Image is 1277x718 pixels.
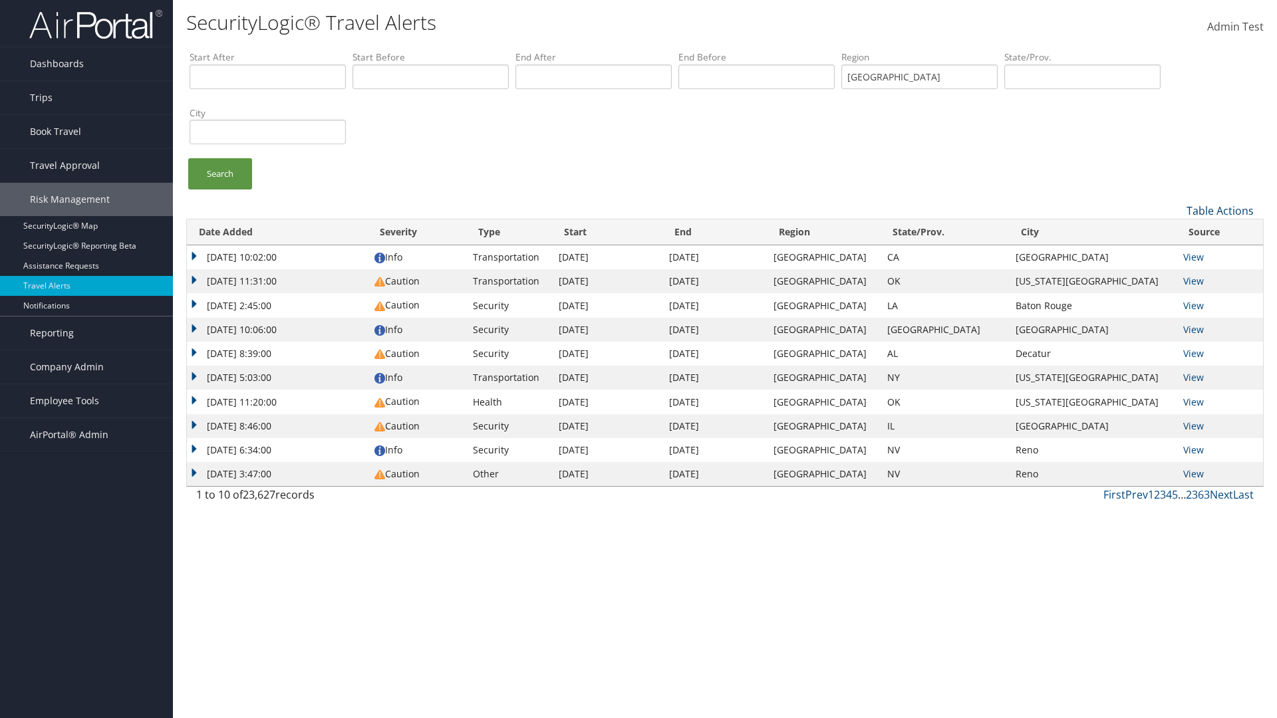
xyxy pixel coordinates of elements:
td: Security [466,318,552,342]
a: View [1183,467,1204,480]
a: Next [1210,487,1233,502]
td: [DATE] [552,390,662,414]
a: First [1103,487,1125,502]
td: [DATE] 10:06:00 [187,318,368,342]
td: [DATE] [552,342,662,366]
td: Transportation [466,366,552,390]
td: [DATE] 10:02:00 [187,245,368,269]
th: Start: activate to sort column ascending [552,219,662,245]
td: Info [368,366,466,390]
td: [DATE] [552,269,662,293]
td: [GEOGRAPHIC_DATA] [767,414,881,438]
td: [DATE] [552,414,662,438]
img: alert-flat-solid-caution.png [374,398,385,408]
img: alert-flat-solid-info.png [374,325,385,336]
td: [DATE] 8:46:00 [187,414,368,438]
span: Reporting [30,316,74,350]
td: Info [368,438,466,462]
th: Severity: activate to sort column ascending [368,219,466,245]
td: [GEOGRAPHIC_DATA] [1009,414,1177,438]
a: View [1183,443,1204,456]
td: [GEOGRAPHIC_DATA] [767,462,881,486]
td: [DATE] [662,414,767,438]
td: [DATE] [662,269,767,293]
label: State/Prov. [1004,51,1161,64]
td: Security [466,342,552,366]
span: Admin Test [1207,19,1264,34]
th: City: activate to sort column ascending [1009,219,1177,245]
td: [GEOGRAPHIC_DATA] [767,438,881,462]
div: 1 to 10 of records [196,487,446,509]
td: Caution [368,293,466,317]
img: airportal-logo.png [29,9,162,40]
td: [DATE] [552,462,662,486]
td: [GEOGRAPHIC_DATA] [1009,318,1177,342]
td: Security [466,414,552,438]
th: Type: activate to sort column ascending [466,219,552,245]
label: End After [515,51,672,64]
a: 5 [1172,487,1178,502]
td: CA [881,245,1009,269]
td: Security [466,293,552,317]
td: [GEOGRAPHIC_DATA] [1009,245,1177,269]
td: [DATE] [662,366,767,390]
a: View [1183,299,1204,312]
td: Other [466,462,552,486]
a: View [1183,347,1204,360]
td: [DATE] [662,293,767,317]
td: IL [881,414,1009,438]
td: Reno [1009,462,1177,486]
td: Caution [368,269,466,293]
td: [DATE] [552,366,662,390]
td: [DATE] 11:31:00 [187,269,368,293]
img: alert-flat-solid-info.png [374,373,385,384]
span: Travel Approval [30,149,100,182]
a: 3 [1160,487,1166,502]
td: [US_STATE][GEOGRAPHIC_DATA] [1009,269,1177,293]
th: Region: activate to sort column ascending [767,219,881,245]
img: alert-flat-solid-info.png [374,253,385,263]
a: View [1183,371,1204,384]
a: View [1183,396,1204,408]
a: View [1183,323,1204,336]
span: Book Travel [30,115,81,148]
td: [GEOGRAPHIC_DATA] [767,245,881,269]
td: [DATE] [662,342,767,366]
td: [DATE] 6:34:00 [187,438,368,462]
td: [GEOGRAPHIC_DATA] [767,318,881,342]
td: Baton Rouge [1009,293,1177,317]
td: Transportation [466,245,552,269]
td: Reno [1009,438,1177,462]
a: View [1183,275,1204,287]
a: 2 [1154,487,1160,502]
span: … [1178,487,1186,502]
td: [GEOGRAPHIC_DATA] [767,366,881,390]
span: Company Admin [30,350,104,384]
td: NV [881,438,1009,462]
td: Transportation [466,269,552,293]
img: alert-flat-solid-caution.png [374,469,385,480]
td: [DATE] 5:03:00 [187,366,368,390]
span: Trips [30,81,53,114]
img: alert-flat-solid-caution.png [374,277,385,287]
td: [DATE] 8:39:00 [187,342,368,366]
td: NY [881,366,1009,390]
th: Date Added: activate to sort column ascending [187,219,368,245]
td: Health [466,390,552,414]
th: Source: activate to sort column ascending [1177,219,1263,245]
td: AL [881,342,1009,366]
span: Employee Tools [30,384,99,418]
td: [DATE] 11:20:00 [187,390,368,414]
a: Last [1233,487,1254,502]
td: Caution [368,462,466,486]
img: alert-flat-solid-info.png [374,445,385,456]
td: [DATE] [662,462,767,486]
a: 1 [1148,487,1154,502]
td: Caution [368,414,466,438]
label: End Before [678,51,835,64]
td: [DATE] [552,245,662,269]
td: [DATE] [662,245,767,269]
td: Caution [368,390,466,414]
a: View [1183,419,1204,432]
td: [DATE] [662,390,767,414]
